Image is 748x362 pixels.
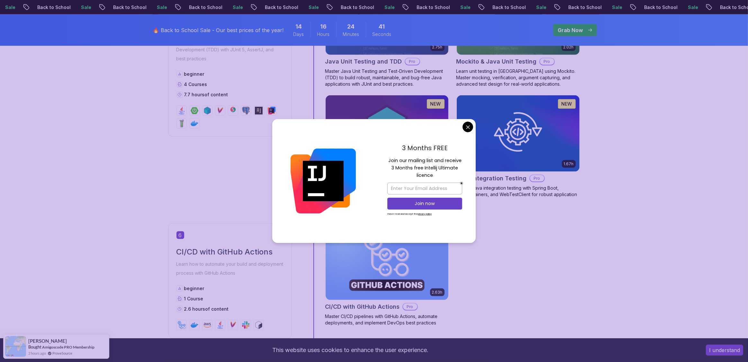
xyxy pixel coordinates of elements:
[347,22,355,31] span: 24 Minutes
[563,45,574,50] p: 2.02h
[706,345,743,356] button: Accept cookies
[120,4,163,11] p: Back to School
[42,345,95,349] a: Amigoscode PRO Membership
[391,4,411,11] p: Sale
[191,321,198,329] img: docker logo
[195,4,239,11] p: Back to School
[255,107,263,115] img: assertj logo
[44,4,87,11] p: Back to School
[456,95,580,204] a: Java Integration Testing card1.67hNEWJava Integration TestingProMaster Java integration testing w...
[326,224,448,300] img: CI/CD with GitHub Actions card
[52,350,72,356] a: ProveSource
[373,31,392,38] span: Seconds
[176,260,284,278] p: Learn how to automate your build and deployment process with GitHub Actions
[317,31,330,38] span: Hours
[530,175,544,182] p: Pro
[325,57,402,66] h2: Java Unit Testing and TDD
[184,91,228,98] p: 7.7 hours of content
[184,296,203,301] span: 1 Course
[347,4,391,11] p: Back to School
[379,22,385,31] span: 41 Seconds
[203,107,211,115] img: testcontainers logo
[575,4,618,11] p: Back to School
[216,107,224,115] img: maven logo
[315,4,336,11] p: Sale
[456,57,537,66] h2: Mockito & Java Unit Testing
[184,285,204,292] p: beginner
[184,306,229,312] p: 2.6 hours of content
[430,101,441,107] p: NEW
[203,321,211,329] img: aws logo
[293,31,304,38] span: Days
[405,58,419,65] p: Pro
[87,4,108,11] p: Sale
[28,350,46,356] span: 2 hours ago
[320,22,327,31] span: 16 Hours
[694,4,715,11] p: Sale
[651,4,694,11] p: Back to School
[432,45,443,50] p: 2.75h
[12,4,32,11] p: Sale
[178,107,185,115] img: java logo
[271,4,315,11] p: Back to School
[540,58,554,65] p: Pro
[456,68,580,87] p: Learn unit testing in [GEOGRAPHIC_DATA] using Mockito. Master mocking, verification, argument cap...
[457,95,580,172] img: Java Integration Testing card
[5,336,26,357] img: provesource social proof notification image
[325,223,449,326] a: CI/CD with GitHub Actions card2.63hNEWCI/CD with GitHub ActionsProMaster CI/CD pipelines with Git...
[191,107,198,115] img: spring-boot logo
[242,321,250,329] img: slack logo
[268,107,275,115] img: intellij logo
[618,4,639,11] p: Sale
[325,95,449,211] a: Testcontainers with Java card1.28hNEWTestcontainers with JavaProLearn how to test Java DAOs with ...
[456,174,527,183] h2: Java Integration Testing
[467,4,487,11] p: Sale
[543,4,563,11] p: Sale
[191,120,198,127] img: docker logo
[325,68,449,87] p: Master Java Unit Testing and Test-Driven Development (TDD) to build robust, maintainable, and bug...
[343,31,359,38] span: Minutes
[153,26,284,34] p: 🔥 Back to School Sale - Our best prices of the year!
[216,321,224,329] img: java logo
[28,344,41,349] span: Bought
[163,4,184,11] p: Sale
[255,321,263,329] img: bash logo
[564,161,574,167] p: 1.67h
[423,4,467,11] p: Back to School
[403,304,417,310] p: Pro
[176,36,284,63] p: Master Java Unit Testing and Test-Driven Development (TDD) with JUnit 5, AssertJ, and best practices
[562,101,572,107] p: NEW
[239,4,260,11] p: Sale
[5,343,696,357] div: This website uses cookies to enhance the user experience.
[178,321,185,329] img: github-actions logo
[456,185,580,204] p: Master Java integration testing with Spring Boot, Testcontainers, and WebTestClient for robust ap...
[558,26,583,34] p: Grab Now
[325,313,449,326] p: Master CI/CD pipelines with GitHub Actions, automate deployments, and implement DevOps best pract...
[176,247,284,257] h2: CI/CD with GitHub Actions
[295,22,302,31] span: 14 Days
[432,290,443,295] p: 2.63h
[242,107,250,115] img: postgres logo
[178,120,185,127] img: mockito logo
[28,338,67,344] span: [PERSON_NAME]
[326,95,448,172] img: Testcontainers with Java card
[229,107,237,115] img: junit logo
[325,302,400,311] h2: CI/CD with GitHub Actions
[176,231,184,239] span: 6
[184,82,207,87] span: 4 Courses
[184,71,204,77] p: beginner
[499,4,543,11] p: Back to School
[229,321,237,329] img: maven logo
